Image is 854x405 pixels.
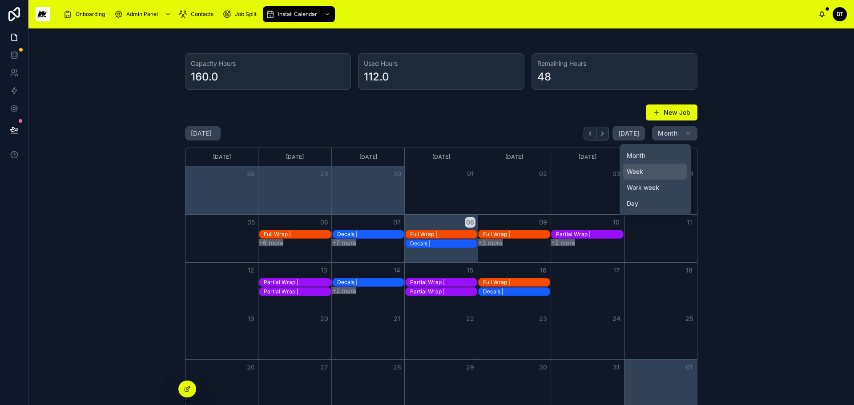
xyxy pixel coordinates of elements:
[538,362,548,373] button: 30
[36,7,50,21] img: App logo
[191,70,218,84] div: 160.0
[684,362,695,373] button: 01
[319,168,330,179] button: 29
[652,126,697,140] button: Month
[410,279,477,286] div: Partial Wrap |
[465,313,475,324] button: 22
[392,168,403,179] button: 30
[57,4,818,24] div: scrollable content
[837,11,843,18] span: BT
[246,168,256,179] button: 28
[264,278,330,286] div: Partial Wrap |
[264,288,330,296] div: Partial Wrap |
[611,362,622,373] button: 31
[483,288,550,295] div: Decals |
[246,362,256,373] button: 26
[538,313,548,324] button: 23
[392,265,403,276] button: 14
[552,148,622,166] div: [DATE]
[406,148,476,166] div: [DATE]
[551,239,575,246] button: +2 more
[220,6,263,22] a: Job Split
[364,59,518,68] h3: Used Hours
[623,164,687,180] button: Week
[611,313,622,324] button: 24
[627,151,645,160] span: Month
[623,148,687,164] button: Month
[264,279,330,286] div: Partial Wrap |
[556,230,623,238] div: Partial Wrap |
[584,127,596,140] button: Back
[483,288,550,296] div: Decals |
[611,217,622,228] button: 10
[191,59,345,68] h3: Capacity Hours
[332,239,356,246] button: +7 more
[410,230,477,238] div: Full Wrap |
[246,265,256,276] button: 12
[392,362,403,373] button: 28
[410,240,477,248] div: Decals |
[596,127,609,140] button: Next
[684,217,695,228] button: 11
[264,230,330,238] div: Full Wrap |
[392,217,403,228] button: 07
[465,362,475,373] button: 29
[538,168,548,179] button: 02
[483,279,550,286] div: Full Wrap |
[479,148,549,166] div: [DATE]
[556,231,623,238] div: Partial Wrap |
[538,265,548,276] button: 16
[627,199,638,208] span: Day
[612,126,645,140] button: [DATE]
[483,278,550,286] div: Full Wrap |
[611,168,622,179] button: 03
[410,288,477,296] div: Partial Wrap |
[465,217,475,228] button: 08
[410,288,477,295] div: Partial Wrap |
[627,167,643,176] span: Week
[337,231,404,238] div: Decals |
[263,6,335,22] a: Install Calendar
[319,265,330,276] button: 13
[332,287,356,294] button: +2 more
[60,6,111,22] a: Onboarding
[646,104,697,120] button: New Job
[465,168,475,179] button: 01
[410,240,477,247] div: Decals |
[478,239,503,246] button: +3 more
[623,180,687,196] button: Work week
[319,362,330,373] button: 27
[259,239,283,246] button: +6 more
[684,313,695,324] button: 25
[264,231,330,238] div: Full Wrap |
[191,11,213,18] span: Contacts
[260,148,330,166] div: [DATE]
[483,230,550,238] div: Full Wrap |
[246,313,256,324] button: 19
[191,129,211,138] h2: [DATE]
[611,265,622,276] button: 17
[337,230,404,238] div: Decals |
[333,148,403,166] div: [DATE]
[246,217,256,228] button: 05
[658,129,677,137] span: Month
[392,313,403,324] button: 21
[538,217,548,228] button: 09
[623,196,687,212] button: Day
[337,278,404,286] div: Decals |
[319,313,330,324] button: 20
[76,11,105,18] span: Onboarding
[364,70,389,84] div: 112.0
[627,183,659,192] span: Work week
[537,70,551,84] div: 48
[410,278,477,286] div: Partial Wrap |
[465,265,475,276] button: 15
[176,6,220,22] a: Contacts
[410,231,477,238] div: Full Wrap |
[537,59,692,68] h3: Remaining Hours
[264,288,330,295] div: Partial Wrap |
[111,6,176,22] a: Admin Panel
[618,129,639,137] span: [DATE]
[126,11,158,18] span: Admin Panel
